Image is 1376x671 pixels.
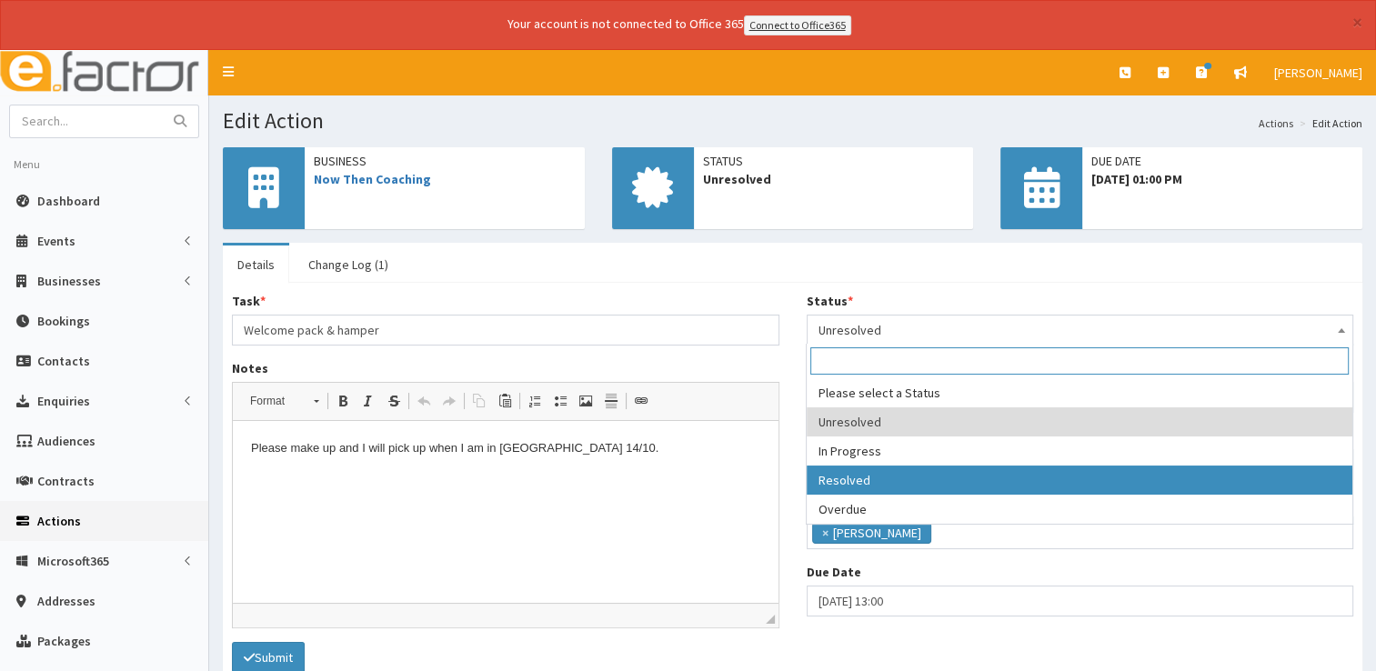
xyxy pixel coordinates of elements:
li: Overdue [807,495,1351,524]
a: Details [223,245,289,284]
span: Packages [37,633,91,649]
a: Actions [1259,115,1293,131]
label: Status [807,292,853,310]
a: Redo (Ctrl+Y) [437,389,462,413]
span: Addresses [37,593,95,609]
span: Contacts [37,353,90,369]
label: Task [232,292,266,310]
a: Format [240,388,328,414]
span: Contracts [37,473,95,489]
a: Paste (Ctrl+V) [492,389,517,413]
div: Your account is not connected to Office 365 [147,15,1211,35]
span: Actions [37,513,81,529]
li: Please select a Status [807,378,1351,407]
input: Search... [10,105,163,137]
li: In Progress [807,436,1351,466]
span: Audiences [37,433,95,449]
a: Bold (Ctrl+B) [330,389,356,413]
span: Enquiries [37,393,90,409]
li: Resolved [807,466,1351,495]
a: Copy (Ctrl+C) [467,389,492,413]
span: × [822,524,829,542]
a: Connect to Office365 [744,15,851,35]
span: Status [703,152,965,170]
span: Businesses [37,273,101,289]
a: Image [573,389,598,413]
a: [PERSON_NAME] [1260,50,1376,95]
span: Unresolved [819,317,1342,343]
a: Link (Ctrl+L) [628,389,654,413]
a: Insert Horizontal Line [598,389,624,413]
button: × [1352,13,1362,32]
a: Insert/Remove Bulleted List [547,389,573,413]
span: Unresolved [703,170,965,188]
span: Events [37,233,75,249]
a: Undo (Ctrl+Z) [411,389,437,413]
span: Drag to resize [766,615,775,624]
li: Laura Bradshaw [812,522,931,544]
label: Due Date [807,563,861,581]
span: Due Date [1091,152,1353,170]
span: Business [314,152,576,170]
a: Now Then Coaching [314,171,431,187]
h1: Edit Action [223,109,1362,133]
li: Unresolved [807,407,1351,436]
span: [DATE] 01:00 PM [1091,170,1353,188]
span: Format [241,389,305,413]
span: Bookings [37,313,90,329]
li: Edit Action [1295,115,1362,131]
a: Italic (Ctrl+I) [356,389,381,413]
span: Dashboard [37,193,100,209]
iframe: Rich Text Editor, notes [233,421,778,603]
a: Insert/Remove Numbered List [522,389,547,413]
span: Microsoft365 [37,553,109,569]
span: [PERSON_NAME] [1274,65,1362,81]
a: Change Log (1) [294,245,403,284]
a: Strike Through [381,389,407,413]
label: Notes [232,359,268,377]
span: Unresolved [807,315,1354,346]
